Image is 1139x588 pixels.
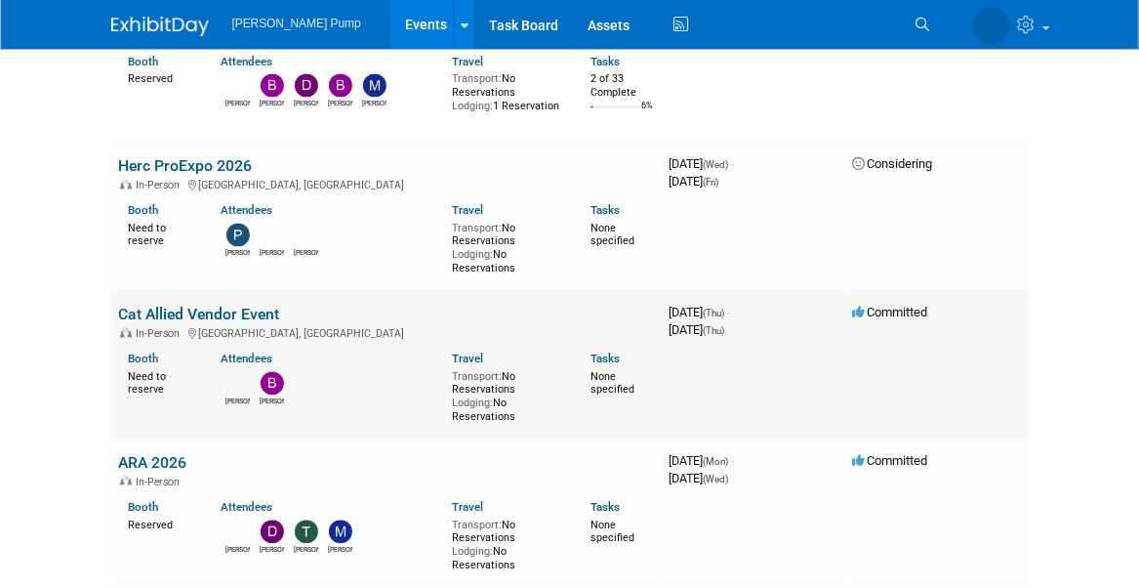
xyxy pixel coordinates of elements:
[294,98,318,109] div: David Perry
[590,371,634,398] span: None specified
[452,249,493,262] span: Lodging:
[704,309,725,319] span: (Thu)
[119,306,280,324] a: Cat Allied Vendor Event
[452,56,483,69] a: Travel
[452,101,493,113] span: Lodging:
[732,157,735,172] span: -
[452,520,502,532] span: Transport:
[590,73,654,100] div: 2 of 33 Complete
[226,224,250,247] img: Patrick Champagne
[119,325,654,341] div: [GEOGRAPHIC_DATA], [GEOGRAPHIC_DATA]
[261,224,284,247] img: Ryan McHugh
[704,457,729,468] span: (Mon)
[137,328,186,341] span: In-Person
[260,98,284,109] div: Bobby Zitzka
[232,17,361,30] span: [PERSON_NAME] Pump
[704,475,729,485] span: (Wed)
[129,69,192,87] div: Reserved
[111,17,209,36] img: ExhibitDay
[225,544,250,556] div: Amanda Smith
[452,353,483,366] a: Travel
[129,56,159,69] a: Booth
[119,157,253,176] a: Herc ProExpo 2026
[853,454,928,469] span: Committed
[452,398,493,410] span: Lodging:
[452,219,561,276] div: No Reservations No Reservations
[295,521,318,544] img: Terry Guerra
[120,477,132,486] img: In-Person Event
[670,306,731,320] span: [DATE]
[120,328,132,338] img: In-Person Event
[119,454,187,473] a: ARA 2026
[260,247,284,259] div: Ryan McHugh
[329,521,352,544] img: Martin Strong
[295,224,318,247] img: Amanda Smith
[329,74,352,98] img: Brian Lee
[670,323,725,338] span: [DATE]
[261,372,284,396] img: Bobby Zitzka
[221,501,272,515] a: Attendees
[129,353,159,366] a: Booth
[221,204,272,218] a: Attendees
[670,157,735,172] span: [DATE]
[670,454,735,469] span: [DATE]
[670,472,729,486] span: [DATE]
[452,223,502,235] span: Transport:
[590,353,620,366] a: Tasks
[853,157,933,172] span: Considering
[120,180,132,189] img: In-Person Event
[704,326,725,337] span: (Thu)
[129,219,192,249] div: Need to reserve
[452,501,483,515] a: Travel
[261,521,284,544] img: David Perry
[590,223,634,249] span: None specified
[973,7,1010,44] img: Amanda Smith
[704,160,729,171] span: (Wed)
[363,74,386,98] img: Martin Strong
[137,477,186,489] span: In-Person
[221,353,272,366] a: Attendees
[261,74,284,98] img: Bobby Zitzka
[452,516,561,573] div: No Reservations No Reservations
[225,396,250,407] div: Amanda Smith
[294,544,318,556] div: Terry Guerra
[362,98,386,109] div: Martin Strong
[590,56,620,69] a: Tasks
[226,74,250,98] img: Amanda Smith
[225,98,250,109] div: Amanda Smith
[295,74,318,98] img: David Perry
[452,546,493,559] span: Lodging:
[641,102,653,128] td: 6%
[728,306,731,320] span: -
[328,544,352,556] div: Martin Strong
[226,372,250,396] img: Amanda Smith
[129,501,159,515] a: Booth
[732,454,735,469] span: -
[119,177,654,192] div: [GEOGRAPHIC_DATA], [GEOGRAPHIC_DATA]
[294,247,318,259] div: Amanda Smith
[853,306,928,320] span: Committed
[590,501,620,515] a: Tasks
[260,396,284,407] div: Bobby Zitzka
[452,371,502,384] span: Transport:
[452,367,561,425] div: No Reservations No Reservations
[226,521,250,544] img: Amanda Smith
[137,180,186,192] span: In-Person
[590,520,634,546] span: None specified
[452,73,502,86] span: Transport:
[260,544,284,556] div: David Perry
[590,204,620,218] a: Tasks
[670,175,719,189] span: [DATE]
[129,516,192,533] div: Reserved
[452,69,561,113] div: No Reservations 1 Reservation
[129,367,192,398] div: Need to reserve
[704,178,719,189] span: (Fri)
[129,204,159,218] a: Booth
[328,98,352,109] div: Brian Lee
[452,204,483,218] a: Travel
[225,247,250,259] div: Patrick Champagne
[221,56,272,69] a: Attendees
